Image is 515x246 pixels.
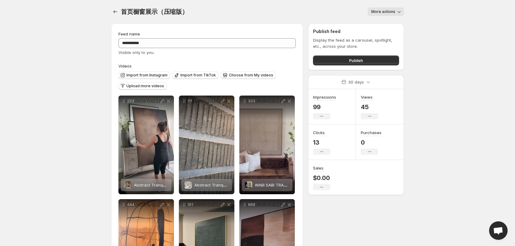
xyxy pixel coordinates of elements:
[313,103,336,111] p: 99
[118,50,154,55] span: Visible only to you.
[255,182,320,187] span: WABI SABI TRANQUILITY #WS054
[124,181,131,189] img: Abstract Tranquility #WS336
[361,94,373,100] h3: Views
[126,73,167,78] span: Import from Instagram
[127,99,159,104] p: 222
[179,96,234,194] div: 111Abstract Tranquility #WS144Abstract Tranquility #WS144
[349,57,363,64] span: Publish
[489,221,508,240] div: Open chat
[134,182,189,187] span: Abstract Tranquility #WS336
[111,7,120,16] button: Settings
[239,96,295,194] div: 333WABI SABI TRANQUILITY #WS054WABI SABI TRANQUILITY #WS054
[118,72,170,79] button: Import from Instagram
[361,103,378,111] p: 45
[118,96,174,194] div: 222Abstract Tranquility #WS336Abstract Tranquility #WS336
[248,202,280,207] p: 888
[348,79,364,85] p: 30 days
[313,94,336,100] h3: Impressions
[313,28,399,35] h2: Publish feed
[118,64,132,68] span: Videos
[229,73,273,78] span: Choose from My videos
[248,99,280,104] p: 333
[361,129,381,136] h3: Purchases
[187,202,220,207] p: 101
[194,182,249,187] span: Abstract Tranquility #WS144
[313,174,330,182] p: $0.00
[313,55,399,65] button: Publish
[313,129,325,136] h3: Clicks
[180,73,216,78] span: Import from TikTok
[127,202,159,207] p: 444
[245,181,252,189] img: WABI SABI TRANQUILITY #WS054
[118,31,140,36] span: Feed name
[118,82,167,90] button: Upload more videos
[313,139,330,146] p: 13
[126,84,164,88] span: Upload more videos
[361,139,381,146] p: 0
[184,181,192,189] img: Abstract Tranquility #WS144
[368,7,404,16] button: More actions
[313,37,399,49] p: Display the feed as a carousel, spotlight, etc., across your store.
[187,99,220,104] p: 111
[313,165,323,171] h3: Sales
[371,9,395,14] span: More actions
[221,72,276,79] button: Choose from My videos
[172,72,218,79] button: Import from TikTok
[121,8,188,15] span: 首页橱窗展示（压缩版）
